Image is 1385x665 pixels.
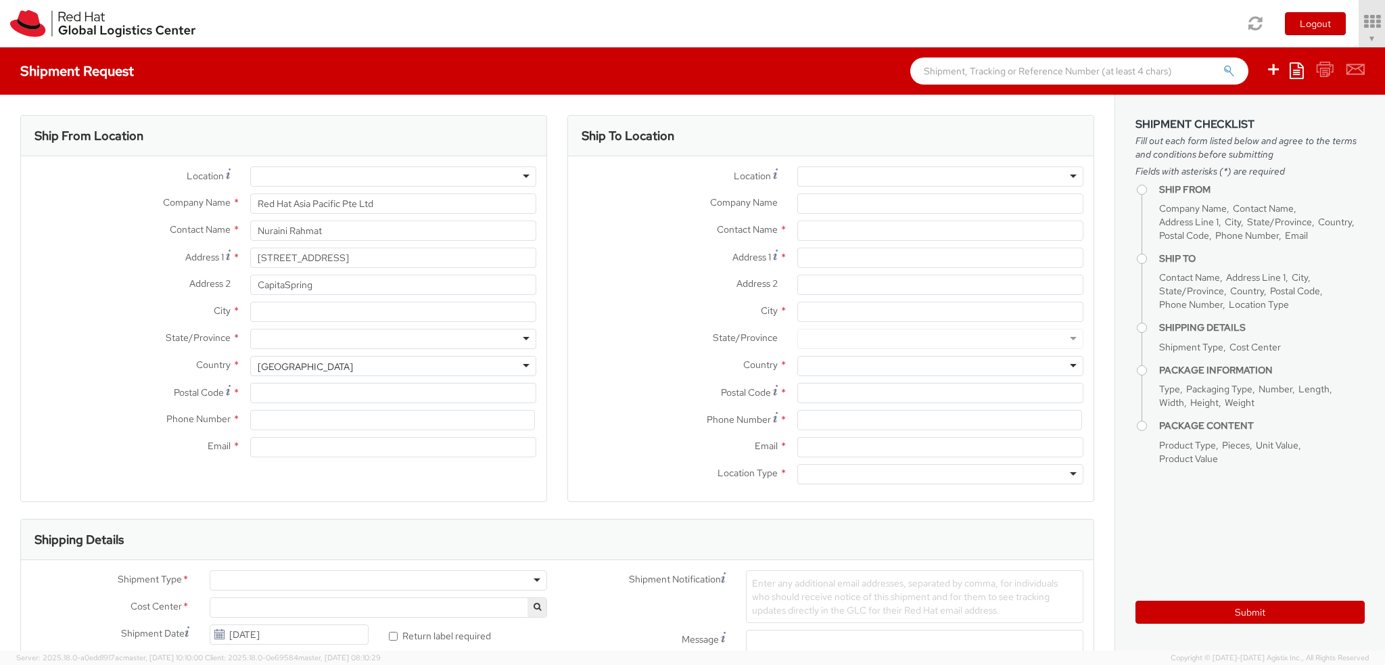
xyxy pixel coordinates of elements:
[389,627,493,643] label: Return label required
[1229,298,1289,311] span: Location Type
[1225,396,1254,409] span: Weight
[710,196,778,208] span: Company Name
[582,129,674,143] h3: Ship To Location
[707,413,771,426] span: Phone Number
[1159,271,1220,283] span: Contact Name
[1135,164,1365,178] span: Fields with asterisks (*) are required
[1159,453,1218,465] span: Product Value
[166,331,231,344] span: State/Province
[34,129,143,143] h3: Ship From Location
[187,170,224,182] span: Location
[1159,341,1223,353] span: Shipment Type
[1159,396,1184,409] span: Width
[131,599,182,615] span: Cost Center
[1229,341,1281,353] span: Cost Center
[189,277,231,290] span: Address 2
[1135,118,1365,131] h3: Shipment Checklist
[629,572,721,587] span: Shipment Notification
[1159,185,1365,195] h4: Ship From
[1298,383,1330,395] span: Length
[208,440,231,452] span: Email
[1135,601,1365,624] button: Submit
[755,440,778,452] span: Email
[1226,271,1286,283] span: Address Line 1
[298,653,381,662] span: master, [DATE] 08:10:29
[752,577,1058,616] span: Enter any additional email addresses, separated by comma, for individuals who should receive noti...
[196,359,231,371] span: Country
[163,196,231,208] span: Company Name
[121,626,185,641] span: Shipment Date
[1285,229,1308,242] span: Email
[734,170,771,182] span: Location
[10,10,195,37] img: rh-logistics-00dfa346123c4ec078e1.svg
[258,360,353,373] div: [GEOGRAPHIC_DATA]
[1318,216,1352,228] span: Country
[1225,216,1241,228] span: City
[1159,365,1365,375] h4: Package Information
[1159,216,1219,228] span: Address Line 1
[736,277,778,290] span: Address 2
[34,533,124,547] h3: Shipping Details
[118,572,182,588] span: Shipment Type
[214,304,231,317] span: City
[1159,323,1365,333] h4: Shipping Details
[718,467,778,479] span: Location Type
[713,331,778,344] span: State/Province
[1270,285,1320,297] span: Postal Code
[170,223,231,235] span: Contact Name
[1233,202,1294,214] span: Contact Name
[1190,396,1219,409] span: Height
[1230,285,1264,297] span: Country
[717,223,778,235] span: Contact Name
[682,633,719,645] span: Message
[1368,33,1376,44] span: ▼
[1159,202,1227,214] span: Company Name
[721,386,771,398] span: Postal Code
[123,653,203,662] span: master, [DATE] 10:10:00
[1292,271,1308,283] span: City
[1159,254,1365,264] h4: Ship To
[205,653,381,662] span: Client: 2025.18.0-0e69584
[1259,383,1292,395] span: Number
[1159,439,1216,451] span: Product Type
[1159,421,1365,431] h4: Package Content
[1247,216,1312,228] span: State/Province
[174,386,224,398] span: Postal Code
[1159,285,1224,297] span: State/Province
[1186,383,1252,395] span: Packaging Type
[166,413,231,425] span: Phone Number
[1159,383,1180,395] span: Type
[1256,439,1298,451] span: Unit Value
[910,58,1248,85] input: Shipment, Tracking or Reference Number (at least 4 chars)
[389,632,398,641] input: Return label required
[185,251,224,263] span: Address 1
[1159,229,1209,242] span: Postal Code
[761,304,778,317] span: City
[1222,439,1250,451] span: Pieces
[16,653,203,662] span: Server: 2025.18.0-a0edd1917ac
[732,251,771,263] span: Address 1
[1171,653,1369,664] span: Copyright © [DATE]-[DATE] Agistix Inc., All Rights Reserved
[743,359,778,371] span: Country
[1159,298,1223,311] span: Phone Number
[1285,12,1346,35] button: Logout
[20,64,134,78] h4: Shipment Request
[1135,134,1365,161] span: Fill out each form listed below and agree to the terms and conditions before submitting
[1215,229,1279,242] span: Phone Number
